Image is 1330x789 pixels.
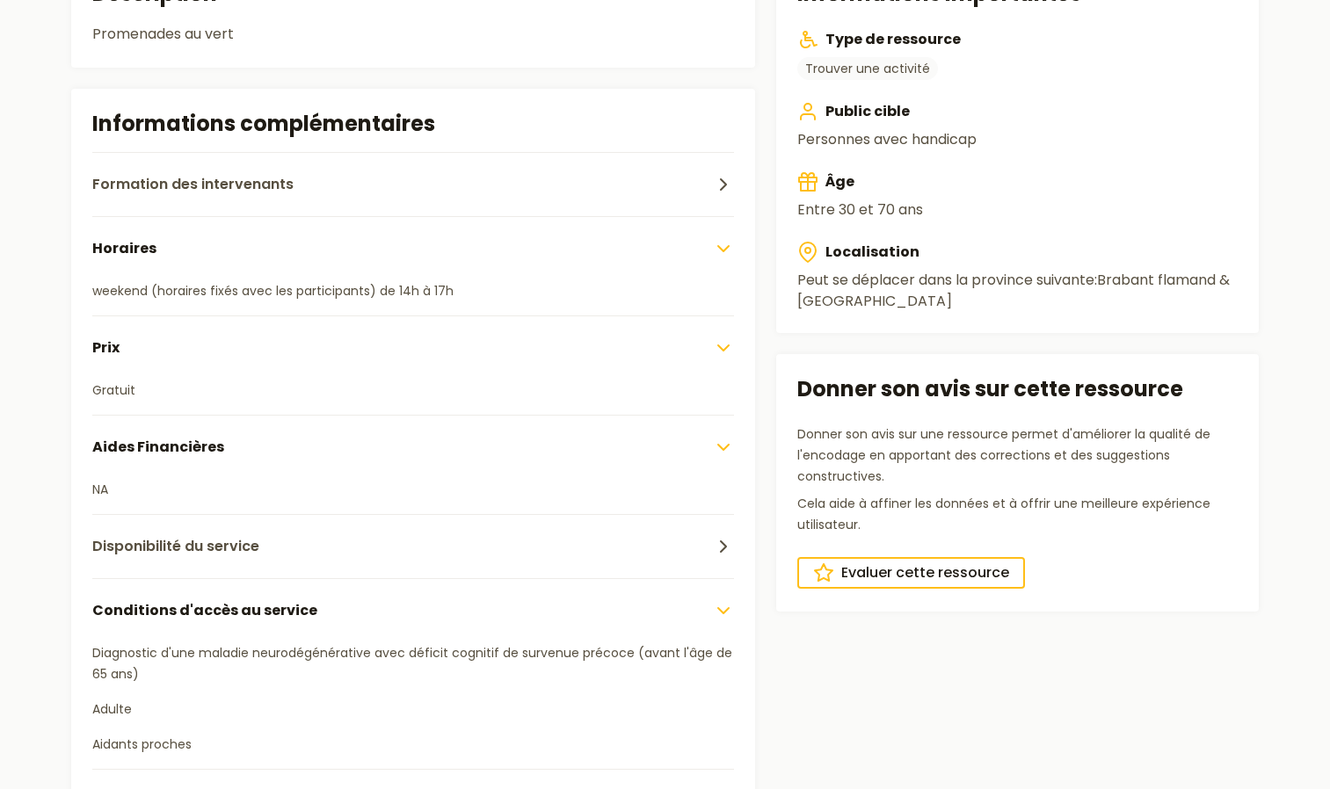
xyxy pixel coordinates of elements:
span: Prix [92,337,120,358]
button: Conditions d'accès au service [92,578,735,642]
span: Aides Financières [92,437,224,458]
button: Aides Financières [92,415,735,479]
p: Donner son avis sur une ressource permet d'améliorer la qualité de l'encodage en apportant des co... [797,424,1238,487]
span: Horaires [92,238,156,259]
p: Diagnostic d'une maladie neurodégénérative avec déficit cognitif de survenue précoce (avant l'âge... [92,642,735,684]
p: Gratuit [92,380,735,401]
span: Disponibilité du service [92,536,259,557]
span: Formation des intervenants [92,174,294,195]
h3: Localisation [797,242,1238,263]
h3: Public cible [797,101,1238,122]
h3: Âge [797,171,1238,192]
button: Disponibilité du service [92,514,735,578]
h3: Type de ressource [797,29,1238,50]
a: Trouver une activité [797,57,938,80]
span: Conditions d'accès au service [92,600,317,621]
a: Evaluer cette ressource [797,557,1025,589]
button: Formation des intervenants [92,152,735,216]
h2: Donner son avis sur cette ressource [797,375,1238,403]
button: Prix [92,315,735,380]
p: Personnes avec handicap [797,129,1238,150]
p: Cela aide à affiner les données et à offrir une meilleure expérience utilisateur. [797,494,1238,536]
p: weekend (horaires fixés avec les participants) de 14h à 17h [92,280,735,301]
div: Promenades au vert [92,22,735,47]
p: Adulte [92,699,735,720]
p: Aidants proches [92,734,735,755]
span: Evaluer cette ressource [841,562,1009,583]
h2: Informations complémentaires [92,110,735,138]
p: Peut se déplacer dans la province suivante : [797,270,1238,312]
p: NA [92,479,735,500]
p: Entre 30 et 70 ans [797,199,1238,221]
button: Horaires [92,216,735,280]
span: Brabant flamand & [GEOGRAPHIC_DATA] [797,270,1230,311]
